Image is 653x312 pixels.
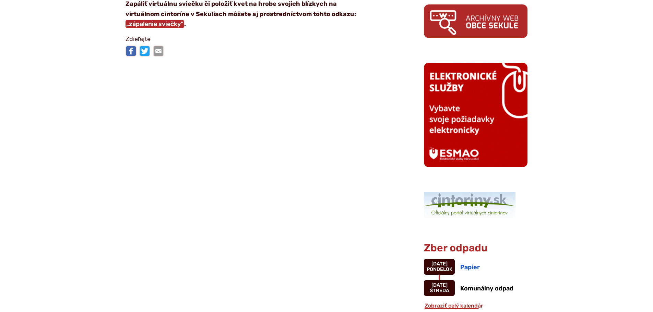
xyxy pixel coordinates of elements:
img: Zdieľať na Facebooku [126,46,136,57]
img: archiv.png [424,4,527,38]
p: Zdieľajte [126,34,369,45]
img: Zdieľať e-mailom [153,46,164,57]
span: Papier [460,263,480,271]
img: esmao_sekule_b.png [424,63,527,167]
span: [DATE] [431,282,448,288]
img: 1.png [424,192,515,218]
a: Komunálny odpad [DATE] streda [424,280,527,296]
h3: Zber odpadu [424,242,527,254]
span: streda [430,288,449,294]
a: „zápalenie sviečky“ [126,20,184,28]
img: Zdieľať na Twitteri [139,46,150,57]
span: Komunálny odpad [460,285,513,292]
a: Papier [DATE] pondelok [424,259,527,275]
span: pondelok [427,266,452,272]
a: Zobraziť celý kalendár [424,302,484,309]
span: [DATE] [431,261,448,267]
